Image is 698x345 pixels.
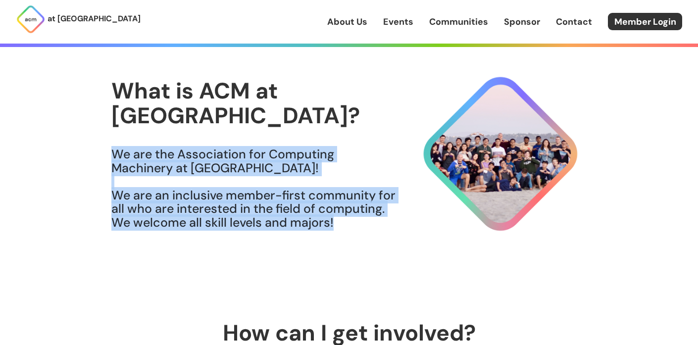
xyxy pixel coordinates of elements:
[327,15,367,28] a: About Us
[397,68,587,240] img: About Hero Image
[16,4,46,34] img: ACM Logo
[111,148,397,229] h3: We are the Association for Computing Machinery at [GEOGRAPHIC_DATA]! We are an inclusive member-f...
[608,13,682,30] a: Member Login
[48,12,141,25] p: at [GEOGRAPHIC_DATA]
[504,15,540,28] a: Sponsor
[429,15,488,28] a: Communities
[556,15,592,28] a: Contact
[16,4,141,34] a: at [GEOGRAPHIC_DATA]
[111,79,397,128] h1: What is ACM at [GEOGRAPHIC_DATA]?
[383,15,413,28] a: Events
